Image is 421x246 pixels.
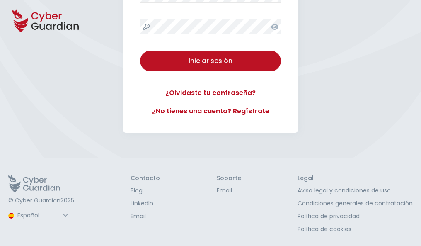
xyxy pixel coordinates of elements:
p: © Cyber Guardian 2025 [8,197,74,205]
button: Iniciar sesión [140,51,281,71]
a: Blog [131,186,160,195]
a: Política de privacidad [298,212,413,221]
a: LinkedIn [131,199,160,208]
a: ¿No tienes una cuenta? Regístrate [140,106,281,116]
a: Política de cookies [298,225,413,234]
a: Email [217,186,241,195]
a: Aviso legal y condiciones de uso [298,186,413,195]
div: Iniciar sesión [146,56,275,66]
a: Email [131,212,160,221]
h3: Soporte [217,175,241,182]
a: ¿Olvidaste tu contraseña? [140,88,281,98]
a: Condiciones generales de contratación [298,199,413,208]
h3: Contacto [131,175,160,182]
img: region-logo [8,213,14,219]
h3: Legal [298,175,413,182]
